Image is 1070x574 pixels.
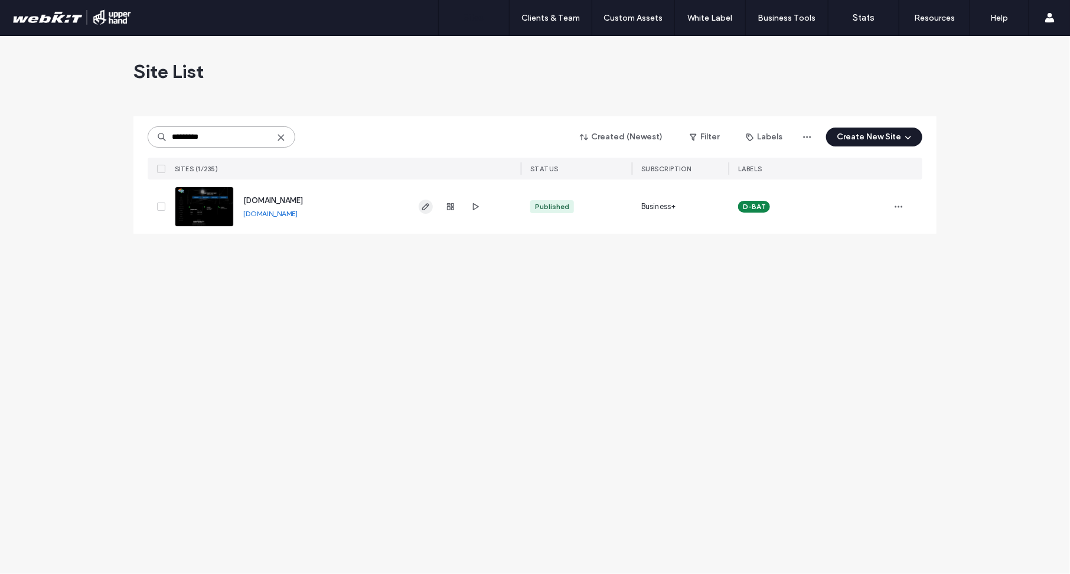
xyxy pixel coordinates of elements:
a: [DOMAIN_NAME] [243,209,298,218]
button: Create New Site [826,128,922,146]
span: Help [27,8,51,19]
span: Subscription [641,165,691,173]
label: Business Tools [758,13,816,23]
span: LABELS [738,165,762,173]
span: Business+ [641,201,676,213]
label: Custom Assets [604,13,663,23]
label: Clients & Team [521,13,580,23]
span: STATUS [530,165,559,173]
label: White Label [688,13,733,23]
label: Resources [914,13,955,23]
div: Published [535,201,569,212]
span: SITES (1/235) [175,165,218,173]
label: Sites [464,12,484,23]
span: Site List [133,60,204,83]
a: [DOMAIN_NAME] [243,196,303,205]
button: Created (Newest) [570,128,673,146]
button: Filter [678,128,731,146]
label: Stats [853,12,875,23]
button: Labels [736,128,793,146]
span: D-BAT [743,201,765,212]
label: Help [991,13,1009,23]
